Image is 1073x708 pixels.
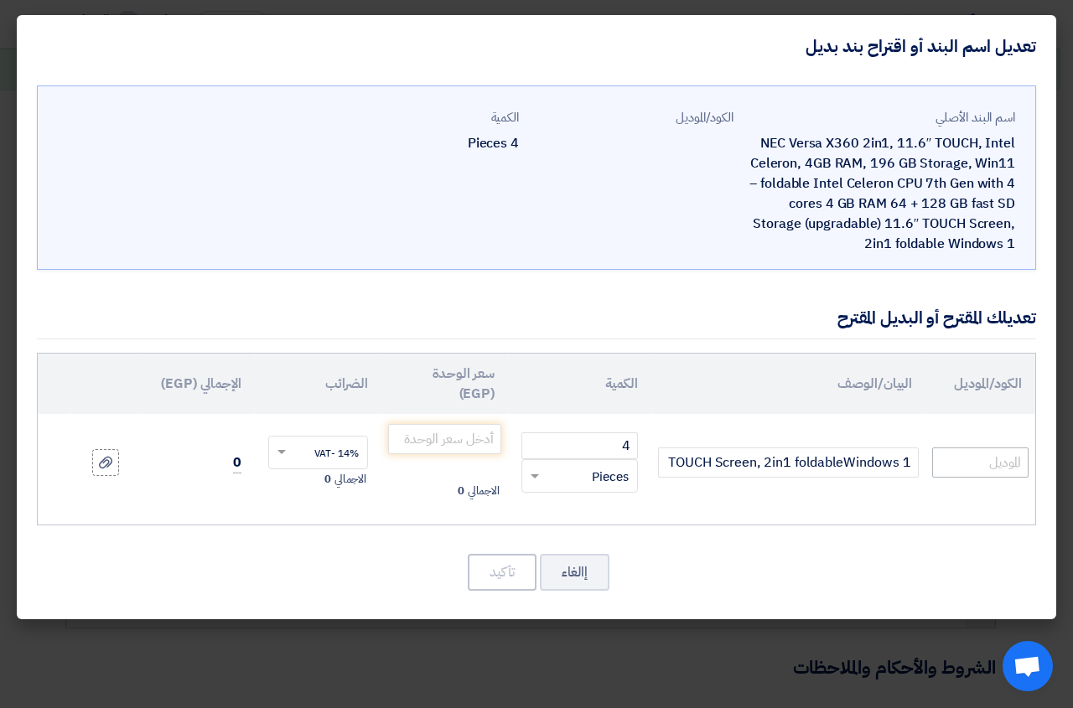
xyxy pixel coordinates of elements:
span: 0 [233,452,241,473]
div: تعديلك المقترح أو البديل المقترح [837,305,1036,330]
div: الكمية [318,108,519,127]
div: الكود/الموديل [532,108,733,127]
input: RFQ_STEP1.ITEMS.2.AMOUNT_TITLE [521,432,638,459]
span: الاجمالي [334,471,366,488]
input: الموديل [932,447,1029,478]
span: 0 [324,471,331,488]
div: 4 Pieces [318,133,519,153]
button: تأكيد [468,554,536,591]
ng-select: VAT [268,436,368,469]
a: Open chat [1003,641,1053,691]
th: سعر الوحدة (EGP) [381,354,508,414]
input: أدخل سعر الوحدة [388,424,501,454]
th: البيان/الوصف [651,354,925,414]
th: الضرائب [255,354,381,414]
div: اسم البند الأصلي [747,108,1015,127]
th: الكود/الموديل [925,354,1035,414]
div: NEC Versa X360 2in1, 11.6″ TOUCH, Intel Celeron, 4GB RAM, 196 GB Storage, Win11 – foldable Intel ... [747,133,1015,254]
h4: تعديل اسم البند أو اقتراح بند بديل [806,35,1036,57]
th: الكمية [508,354,651,414]
span: الاجمالي [468,483,500,499]
th: الإجمالي (EGP) [139,354,255,414]
input: Add Item Description [658,447,919,478]
button: إالغاء [540,554,609,591]
span: Pieces [592,468,629,487]
span: 0 [458,483,464,499]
